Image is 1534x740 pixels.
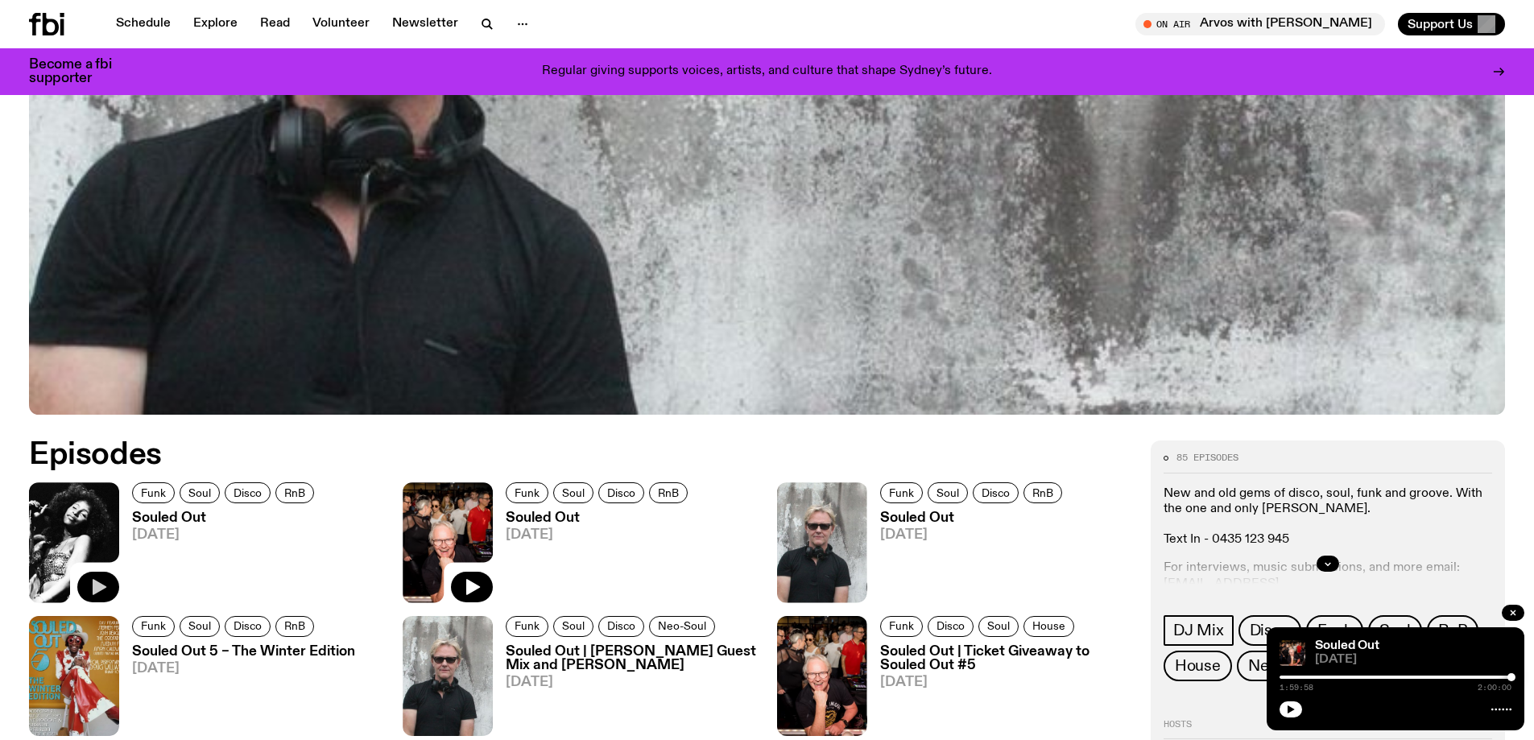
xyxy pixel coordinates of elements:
a: Soul [978,616,1019,637]
span: Soul [188,620,211,632]
img: Stephen looks directly at the camera, wearing a black tee, black sunglasses and headphones around... [777,482,867,602]
a: Disco [973,482,1019,503]
a: Disco [225,482,271,503]
a: DJ Mix [1164,615,1234,646]
a: Explore [184,13,247,35]
a: Soul [553,482,593,503]
span: [DATE] [880,676,1131,689]
a: Soul [928,482,968,503]
span: Neo-Soul [1248,657,1315,675]
a: RnB [275,482,314,503]
span: House [1175,657,1221,675]
span: 85 episodes [1176,453,1238,462]
span: RnB [1438,622,1467,639]
span: Soul [987,620,1010,632]
h2: Hosts [1164,720,1492,739]
a: RnB [275,616,314,637]
span: RnB [1032,487,1053,499]
span: Funk [141,487,166,499]
span: Funk [141,620,166,632]
a: Funk [1306,615,1363,646]
span: RnB [658,487,679,499]
a: Disco [598,482,644,503]
span: DJ Mix [1173,622,1224,639]
a: Funk [880,482,923,503]
span: Funk [515,620,540,632]
a: House [1023,616,1074,637]
a: RnB [1427,615,1478,646]
span: 1:59:58 [1280,684,1313,692]
a: RnB [649,482,688,503]
h2: Episodes [29,440,1007,469]
span: Soul [562,620,585,632]
a: Disco [1238,615,1301,646]
a: Neo-Soul [649,616,715,637]
a: Funk [506,616,548,637]
h3: Souled Out [506,511,693,525]
span: [DATE] [506,528,693,542]
span: Soul [562,487,585,499]
span: House [1032,620,1065,632]
span: Disco [234,487,262,499]
a: Souled Out [1315,639,1379,652]
a: Souled Out 5 – The Winter Edition[DATE] [119,645,355,736]
a: Schedule [106,13,180,35]
a: Neo-Soul [1237,651,1326,681]
a: Volunteer [303,13,379,35]
a: Newsletter [382,13,468,35]
a: Soul [553,616,593,637]
span: Funk [1317,622,1352,639]
span: Disco [1250,622,1290,639]
a: Funk [506,482,548,503]
span: Soul [937,487,959,499]
button: Support Us [1398,13,1505,35]
span: Funk [889,487,914,499]
a: Disco [225,616,271,637]
h3: Souled Out [132,511,319,525]
span: [DATE] [880,528,1067,542]
span: Disco [234,620,262,632]
span: [DATE] [1315,654,1511,666]
span: Disco [982,487,1010,499]
a: Funk [132,482,175,503]
span: Support Us [1408,17,1473,31]
a: Souled Out | Ticket Giveaway to Souled Out #5[DATE] [867,645,1131,736]
a: RnB [1023,482,1062,503]
span: Disco [937,620,965,632]
a: Funk [880,616,923,637]
button: On AirArvos with [PERSON_NAME] [1135,13,1385,35]
h3: Souled Out | [PERSON_NAME] Guest Mix and [PERSON_NAME] [506,645,757,672]
span: Disco [607,620,635,632]
h3: Souled Out [880,511,1067,525]
a: Funk [132,616,175,637]
a: Souled Out[DATE] [867,511,1067,602]
span: Disco [607,487,635,499]
span: [DATE] [132,528,319,542]
h3: Become a fbi supporter [29,58,132,85]
span: 2:00:00 [1478,684,1511,692]
a: House [1164,651,1232,681]
span: Neo-Soul [658,620,706,632]
a: Soul [180,616,220,637]
img: Stephen looks directly at the camera, wearing a black tee, black sunglasses and headphones around... [403,616,493,736]
a: Souled Out[DATE] [493,511,693,602]
h3: Souled Out 5 – The Winter Edition [132,645,355,659]
span: RnB [284,487,305,499]
p: Regular giving supports voices, artists, and culture that shape Sydney’s future. [542,64,992,79]
span: Soul [188,487,211,499]
a: Souled Out | [PERSON_NAME] Guest Mix and [PERSON_NAME][DATE] [493,645,757,736]
span: RnB [284,620,305,632]
a: Soul [180,482,220,503]
a: Disco [598,616,644,637]
a: Disco [928,616,974,637]
h3: Souled Out | Ticket Giveaway to Souled Out #5 [880,645,1131,672]
a: Souled Out[DATE] [119,511,319,602]
span: [DATE] [506,676,757,689]
span: Soul [1379,622,1411,639]
a: Soul [1368,615,1422,646]
span: Funk [515,487,540,499]
p: New and old gems of disco, soul, funk and groove. With the one and only [PERSON_NAME]. Text In - ... [1164,486,1492,548]
a: Read [250,13,300,35]
span: [DATE] [132,662,355,676]
span: Funk [889,620,914,632]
